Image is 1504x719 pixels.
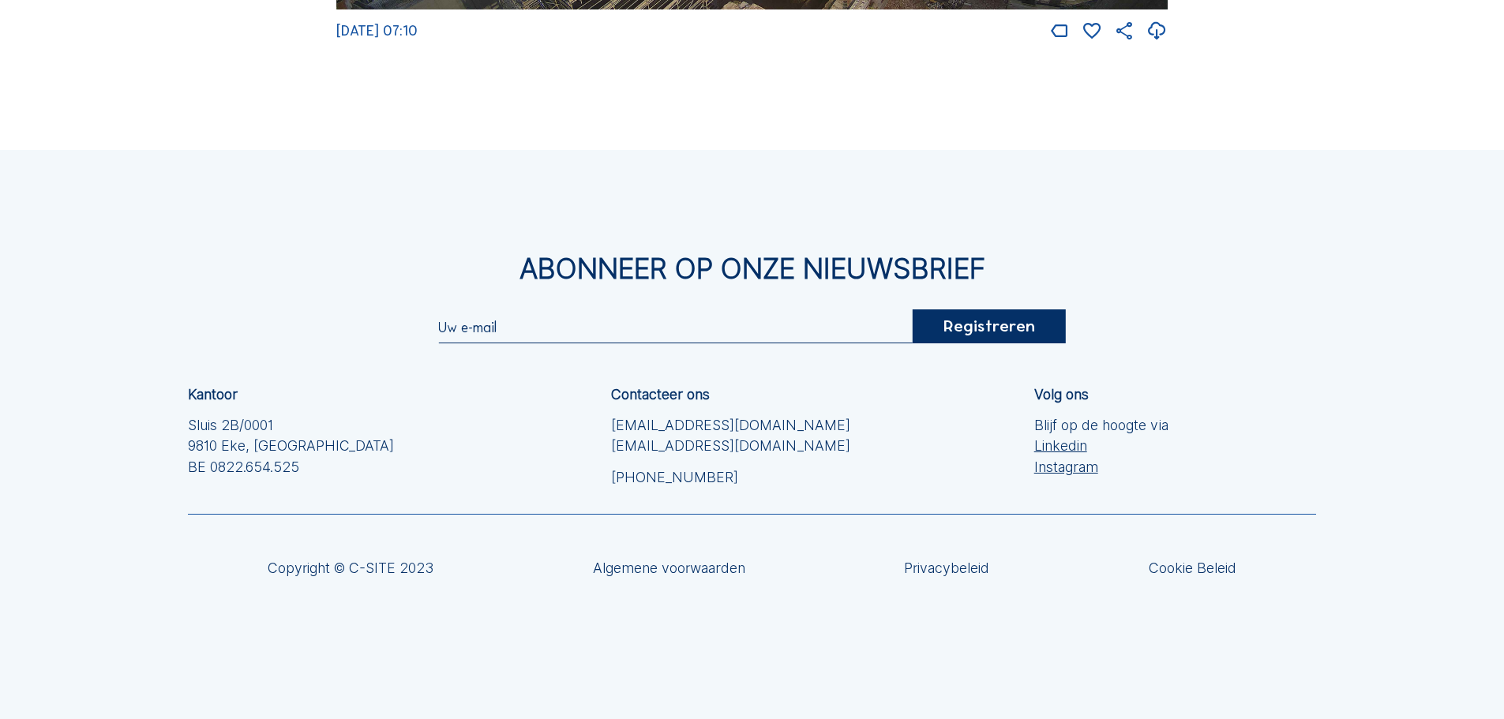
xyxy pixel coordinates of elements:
div: Copyright © C-SITE 2023 [268,561,433,575]
a: Algemene voorwaarden [593,561,745,575]
a: [EMAIL_ADDRESS][DOMAIN_NAME] [611,415,850,436]
a: Instagram [1034,457,1168,478]
a: [EMAIL_ADDRESS][DOMAIN_NAME] [611,436,850,457]
a: Linkedin [1034,436,1168,457]
div: Abonneer op onze nieuwsbrief [188,255,1316,283]
a: Cookie Beleid [1149,561,1236,575]
input: Uw e-mail [438,319,912,336]
div: Blijf op de hoogte via [1034,415,1168,478]
div: Contacteer ons [611,388,710,402]
div: Kantoor [188,388,238,402]
div: Sluis 2B/0001 9810 Eke, [GEOGRAPHIC_DATA] BE 0822.654.525 [188,415,394,478]
a: Privacybeleid [904,561,989,575]
span: [DATE] 07:10 [336,22,418,39]
a: [PHONE_NUMBER] [611,467,850,489]
div: Registreren [912,309,1065,343]
div: Volg ons [1034,388,1089,402]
